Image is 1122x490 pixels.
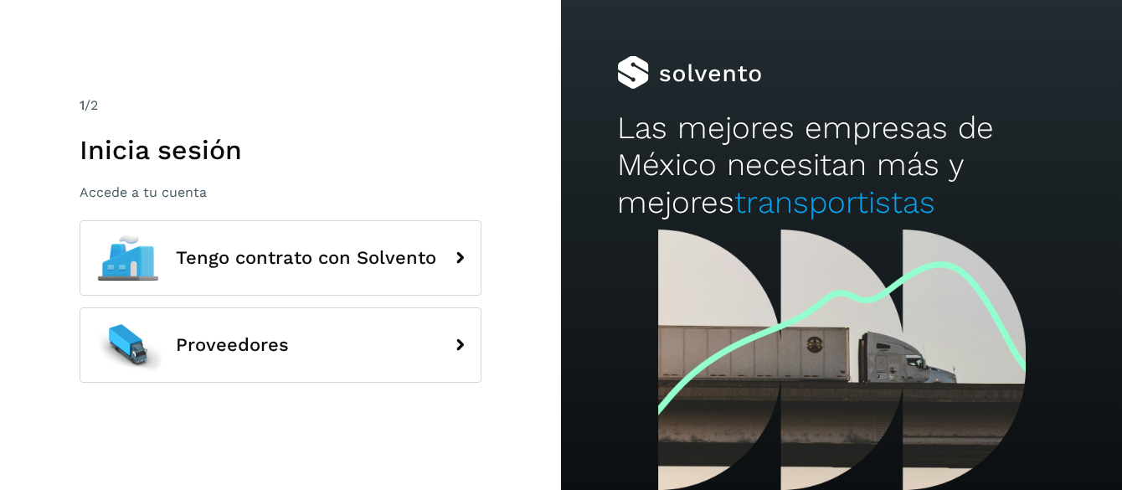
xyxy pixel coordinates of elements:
h2: Las mejores empresas de México necesitan más y mejores [617,110,1066,221]
p: Accede a tu cuenta [80,184,481,200]
div: /2 [80,95,481,116]
button: Proveedores [80,307,481,383]
span: Proveedores [176,335,289,355]
h1: Inicia sesión [80,134,481,166]
button: Tengo contrato con Solvento [80,220,481,296]
span: transportistas [734,184,935,220]
span: Tengo contrato con Solvento [176,248,436,268]
span: 1 [80,97,85,113]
